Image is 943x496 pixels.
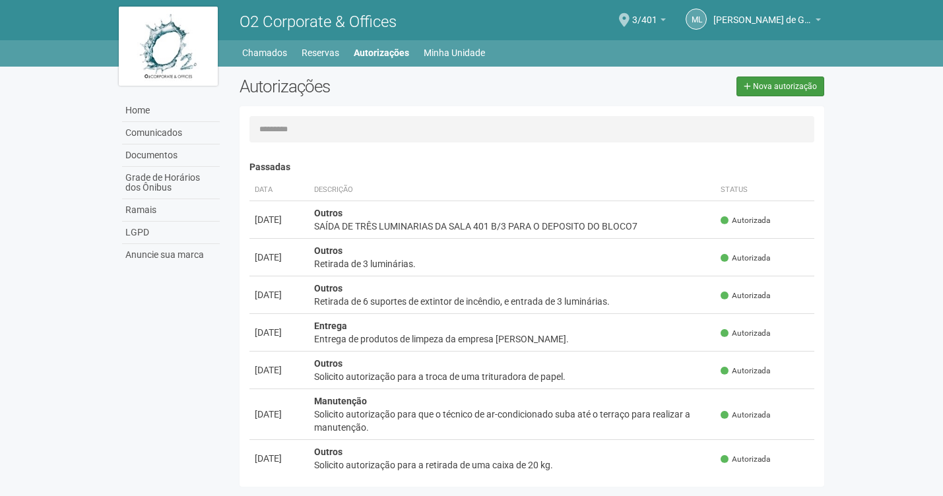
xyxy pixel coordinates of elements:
[240,13,397,31] span: O2 Corporate & Offices
[122,244,220,266] a: Anuncie sua marca
[314,245,342,256] strong: Outros
[721,253,770,264] span: Autorizada
[736,77,824,96] a: Nova autorização
[122,122,220,144] a: Comunicados
[314,295,711,308] div: Retirada de 6 suportes de extintor de incêndio, e entrada de 3 luminárias.
[122,144,220,167] a: Documentos
[721,454,770,465] span: Autorizada
[314,396,367,406] strong: Manutenção
[255,408,304,421] div: [DATE]
[686,9,707,30] a: ML
[314,358,342,369] strong: Outros
[721,328,770,339] span: Autorizada
[713,2,812,25] span: Michele Lima de Gondra
[632,2,657,25] span: 3/401
[314,220,711,233] div: SAÍDA DE TRÊS LUMINARIAS DA SALA 401 B/3 PARA O DEPOSITO DO BLOCO7
[119,7,218,86] img: logo.jpg
[314,332,711,346] div: Entrega de produtos de limpeza da empresa [PERSON_NAME].
[314,283,342,294] strong: Outros
[255,363,304,377] div: [DATE]
[721,410,770,421] span: Autorizada
[721,215,770,226] span: Autorizada
[255,213,304,226] div: [DATE]
[721,365,770,377] span: Autorizada
[314,321,347,331] strong: Entrega
[314,257,711,270] div: Retirada de 3 luminárias.
[242,44,287,62] a: Chamados
[314,458,711,472] div: Solicito autorização para a retirada de uma caixa de 20 kg.
[122,199,220,222] a: Ramais
[721,290,770,301] span: Autorizada
[255,326,304,339] div: [DATE]
[249,179,309,201] th: Data
[424,44,485,62] a: Minha Unidade
[354,44,409,62] a: Autorizações
[122,222,220,244] a: LGPD
[314,208,342,218] strong: Outros
[753,82,817,91] span: Nova autorização
[713,16,821,27] a: [PERSON_NAME] de Gondra
[715,179,814,201] th: Status
[314,408,711,434] div: Solicito autorização para que o técnico de ar-condicionado suba até o terraço para realizar a man...
[255,251,304,264] div: [DATE]
[314,447,342,457] strong: Outros
[255,288,304,301] div: [DATE]
[302,44,339,62] a: Reservas
[314,370,711,383] div: Solicito autorização para a troca de uma trituradora de papel.
[122,100,220,122] a: Home
[255,452,304,465] div: [DATE]
[309,179,716,201] th: Descrição
[122,167,220,199] a: Grade de Horários dos Ônibus
[632,16,666,27] a: 3/401
[249,162,815,172] h4: Passadas
[240,77,522,96] h2: Autorizações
